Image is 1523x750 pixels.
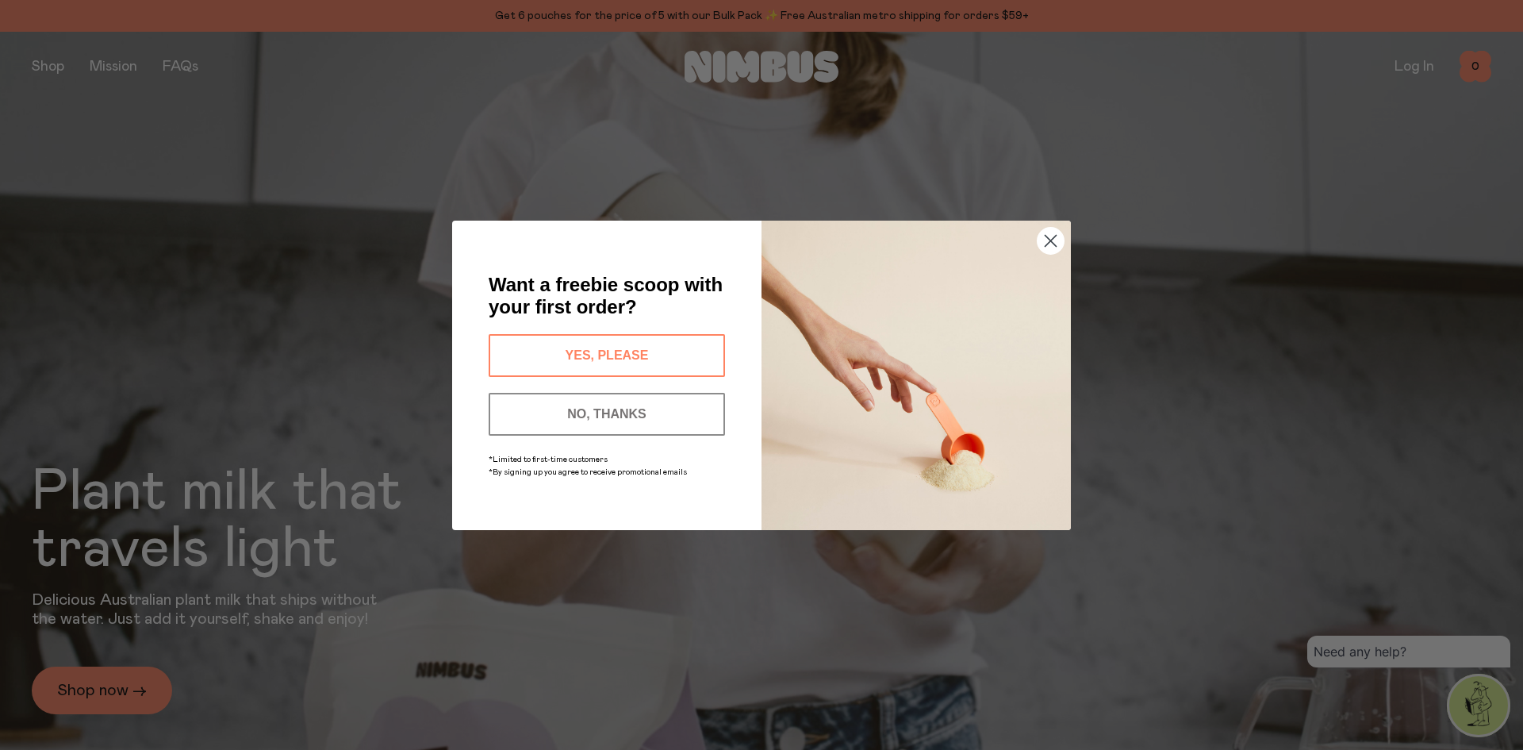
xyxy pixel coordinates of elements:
img: c0d45117-8e62-4a02-9742-374a5db49d45.jpeg [761,221,1071,530]
button: NO, THANKS [489,393,725,436]
span: *Limited to first-time customers [489,456,608,463]
span: *By signing up you agree to receive promotional emails [489,468,687,476]
span: Want a freebie scoop with your first order? [489,274,723,317]
button: YES, PLEASE [489,334,725,377]
button: Close dialog [1037,227,1065,255]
